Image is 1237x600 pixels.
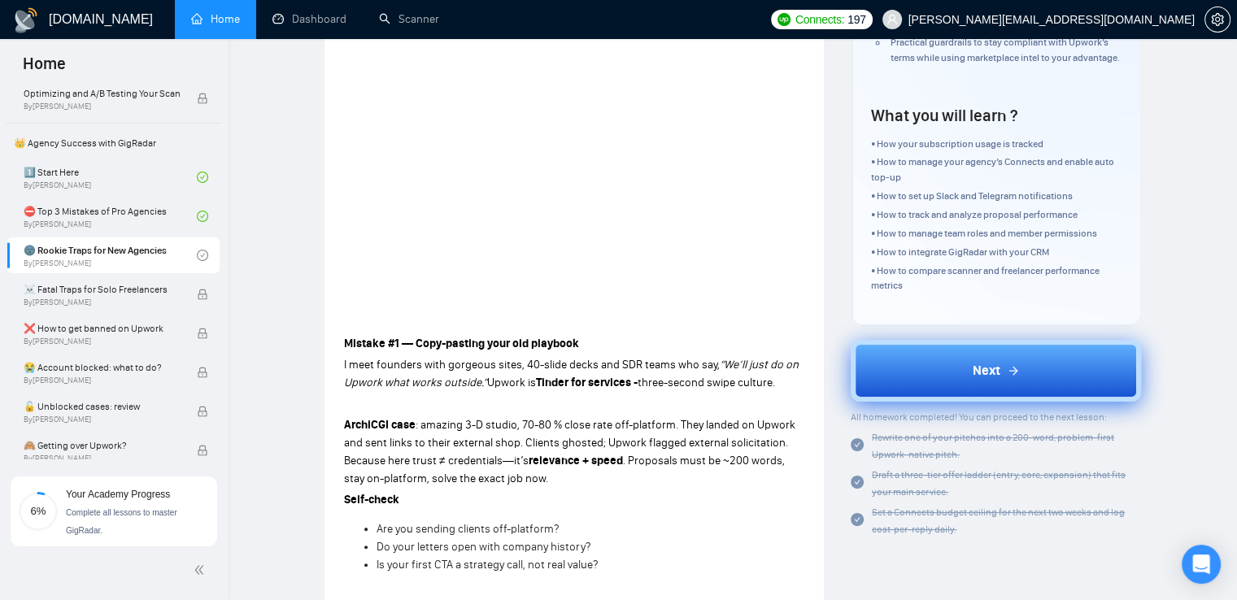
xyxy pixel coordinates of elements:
span: Do your letters open with company history? [377,540,590,554]
span: lock [197,93,208,104]
span: Next [973,361,1000,380]
a: setting [1204,13,1230,26]
a: dashboardDashboard [272,12,346,26]
span: lock [197,289,208,300]
a: 1️⃣ Start HereBy[PERSON_NAME] [24,159,197,195]
span: By [PERSON_NAME] [24,376,180,385]
span: Connects: [795,11,844,28]
p: • How to manage team roles and member permissions [871,226,1121,241]
strong: Self-check [344,493,399,507]
span: 👑 Agency Success with GigRadar [7,127,220,159]
span: Draft a three-tier offer ladder (entry, core, expansion) that fits your main service. [872,469,1126,498]
span: Rewrite one of your pitches into a 200-word, problem-first Upwork-native pitch. [872,432,1114,460]
span: I meet founders with gorgeous sites, 40-slide decks and SDR teams who say, [344,358,720,372]
p: • How your subscription usage is tracked [871,137,1121,152]
span: Practical guardrails to stay compliant with Upwork’s terms while using marketplace intel to your ... [891,37,1120,63]
img: upwork-logo.png [777,13,791,26]
span: double-left [194,562,210,578]
strong: Mistake #1 — Copy-pasting your old playbook [344,337,579,350]
span: lock [197,406,208,417]
span: check-circle [851,476,864,489]
span: Home [10,52,79,86]
span: user [886,14,898,25]
span: check-circle [197,250,208,261]
span: 🔓 Unblocked cases: review [24,398,180,415]
span: lock [197,328,208,339]
span: By [PERSON_NAME] [24,454,180,463]
p: • How to manage your agency’s Connects and enable auto top-up [871,154,1121,185]
span: Complete all lessons to master GigRadar. [66,508,177,535]
span: By [PERSON_NAME] [24,298,180,307]
span: All homework completed! You can proceed to the next lesson: [851,411,1107,423]
span: check-circle [197,211,208,222]
p: • How to set up Slack and Telegram notifications [871,189,1121,204]
a: homeHome [191,12,240,26]
span: By [PERSON_NAME] [24,337,180,346]
span: 197 [847,11,865,28]
span: lock [197,445,208,456]
span: check-circle [851,513,864,526]
span: : amazing 3-D studio, 70-80 % close rate off-platform. They landed on Upwork and sent links to th... [344,418,795,467]
span: 6% [19,506,58,516]
button: setting [1204,7,1230,33]
span: check-circle [851,438,864,451]
span: Optimizing and A/B Testing Your Scanner for Better Results [24,85,180,102]
a: 🌚 Rookie Traps for New AgenciesBy[PERSON_NAME] [24,237,197,273]
span: By [PERSON_NAME] [24,415,180,424]
span: Are you sending clients off-platform? [377,522,559,536]
div: Open Intercom Messenger [1182,545,1221,584]
span: lock [197,367,208,378]
strong: ArchiCGI case [344,418,416,432]
span: check-circle [197,172,208,183]
span: three-second swipe culture. [638,376,775,389]
button: Next [851,340,1141,402]
span: setting [1205,13,1230,26]
a: ⛔ Top 3 Mistakes of Pro AgenciesBy[PERSON_NAME] [24,198,197,234]
span: ☠️ Fatal Traps for Solo Freelancers [24,281,180,298]
span: ❌ How to get banned on Upwork [24,320,180,337]
span: Your Academy Progress [66,489,170,500]
img: logo [13,7,39,33]
h4: What you will learn ? [871,104,1017,127]
p: • How to integrate GigRadar with your CRM [871,245,1121,260]
strong: relevance + speed [529,454,623,467]
a: searchScanner [379,12,439,26]
p: • How to compare scanner and freelancer performance metrics [871,263,1121,294]
p: • How to track and analyze proposal performance [871,207,1121,223]
span: Is your first CTA a strategy call, not real value? [377,558,598,572]
span: 🙈 Getting over Upwork? [24,437,180,454]
strong: Tinder for services - [536,376,638,389]
span: Upwork is [487,376,536,389]
span: By [PERSON_NAME] [24,102,180,111]
span: 😭 Account blocked: what to do? [24,359,180,376]
span: Set a Connects budget ceiling for the next two weeks and log cost-per-reply daily. [872,507,1125,535]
